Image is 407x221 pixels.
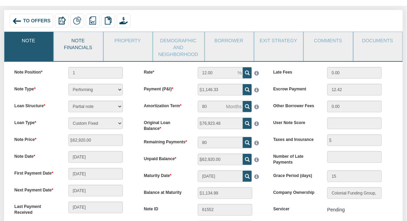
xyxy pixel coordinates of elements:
[9,118,63,126] label: Loan Type
[54,32,102,54] a: Note Financials
[89,16,97,25] img: reports.png
[4,32,53,49] a: Note
[12,16,22,26] img: back_arrow_left_icon.svg
[268,187,322,196] label: Company Ownership
[139,170,193,179] label: Maturity Date
[68,202,123,213] input: MM/DD/YYYY
[198,170,243,182] input: MM/DD/YYYY
[268,101,322,109] label: Other Borrower Fees
[23,18,50,23] span: To Offers
[139,101,193,109] label: Amortization Term
[68,151,123,163] input: MM/DD/YYYY
[9,67,63,75] label: Note Position
[268,170,322,179] label: Grace Period (days)
[58,16,66,25] img: export.svg
[139,137,193,145] label: Remaining Payments
[73,16,81,25] img: partial.png
[9,185,63,193] label: Next Payment Date
[205,32,253,49] a: Borrower
[104,16,112,25] img: copy.png
[268,67,322,75] label: Late Fees
[153,32,204,61] a: Demographic and Neighborhood
[9,168,63,176] label: First Payment Date
[9,202,63,216] label: Last Payment Received
[9,101,63,109] label: Loan Structure
[139,118,193,132] label: Original Loan Balance
[268,134,322,143] label: Taxes and Insurance
[139,154,193,162] label: Unpaid Balance
[268,118,322,126] label: User Note Score
[139,67,193,75] label: Rate
[68,185,123,197] input: MM/DD/YYYY
[68,168,123,180] input: MM/DD/YYYY
[9,84,63,92] label: Note Type
[9,134,63,143] label: Note Price
[327,204,345,216] div: Pending
[354,32,402,49] a: Documents
[304,32,352,49] a: Comments
[139,187,193,196] label: Balance at Maturity
[268,204,322,212] label: Servicer
[198,67,243,79] input: This field can contain only numeric characters
[268,151,322,165] label: Number of Late Payments
[139,204,193,212] label: Note ID
[9,151,63,159] label: Note Date
[139,84,193,92] label: Payment (P&I)
[255,32,303,49] a: Exit Strategy
[268,84,322,92] label: Escrow Payment
[120,16,128,25] img: purchase_offer.png
[104,32,152,49] a: Property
